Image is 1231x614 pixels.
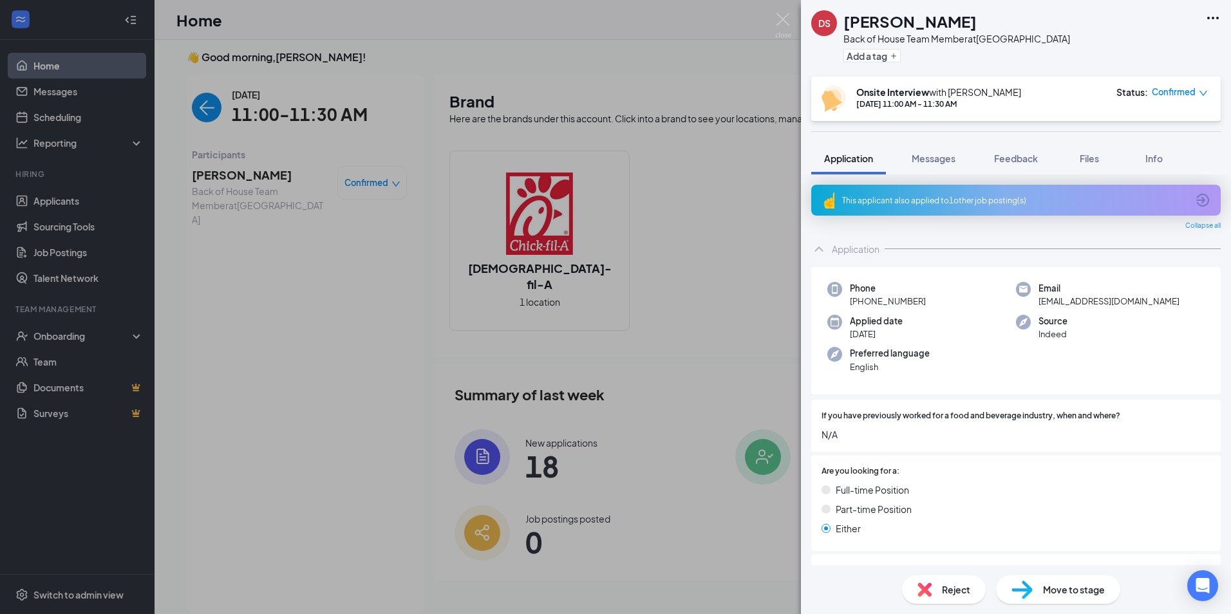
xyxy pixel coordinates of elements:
svg: Plus [890,52,897,60]
span: [PHONE_NUMBER] [850,295,926,308]
span: Move to stage [1043,582,1105,597]
span: Files [1080,153,1099,164]
div: Back of House Team Member at [GEOGRAPHIC_DATA] [843,32,1070,45]
span: Reject [942,582,970,597]
span: Are you looking for a: [822,465,899,478]
span: Full-time Position [836,483,909,497]
div: with [PERSON_NAME] [856,86,1021,98]
span: Applied date [850,315,903,328]
span: Indeed [1038,328,1067,340]
button: PlusAdd a tag [843,49,901,62]
svg: Ellipses [1205,10,1221,26]
span: If you have previously worked for a food and beverage industry, when and where? [822,410,1120,422]
span: N/A [822,427,1210,442]
span: Phone [850,282,926,295]
div: Application [832,243,879,256]
span: down [1199,89,1208,98]
svg: ChevronUp [811,241,827,257]
h1: [PERSON_NAME] [843,10,977,32]
div: DS [818,17,831,30]
span: Preferred language [850,347,930,360]
div: [DATE] 11:00 AM - 11:30 AM [856,98,1021,109]
span: Source [1038,315,1067,328]
span: Confirmed [1152,86,1196,98]
span: English [850,360,930,373]
svg: ArrowCircle [1195,192,1210,208]
b: Onsite Interview [856,86,929,98]
span: Either [836,521,861,535]
span: Application [824,153,873,164]
span: Which days of the week are you available to work? (Check all that apply) [822,564,1085,577]
div: This applicant also applied to 1 other job posting(s) [842,195,1187,206]
span: Email [1038,282,1179,295]
span: [DATE] [850,328,903,340]
span: [EMAIL_ADDRESS][DOMAIN_NAME] [1038,295,1179,308]
div: Status : [1116,86,1148,98]
div: Open Intercom Messenger [1187,570,1218,601]
span: Collapse all [1185,221,1221,231]
span: Messages [912,153,955,164]
span: Feedback [994,153,1038,164]
span: Part-time Position [836,502,912,516]
span: Info [1145,153,1163,164]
